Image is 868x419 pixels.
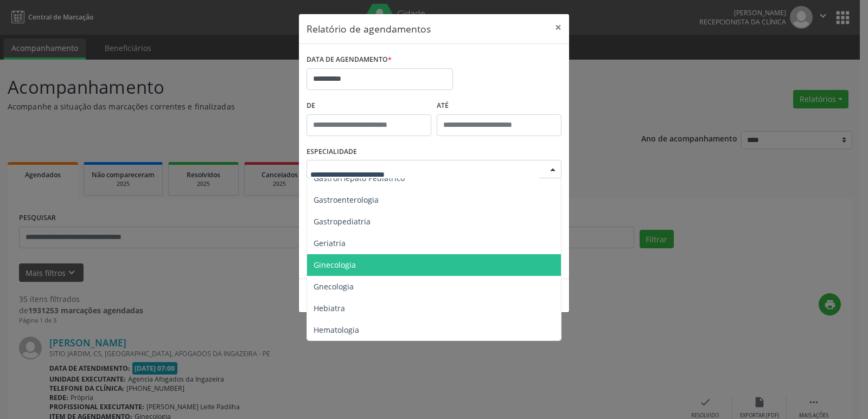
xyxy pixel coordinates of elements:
[314,238,346,248] span: Geriatria
[437,98,561,114] label: ATÉ
[314,216,371,227] span: Gastropediatria
[307,51,392,68] label: DATA DE AGENDAMENTO
[307,98,431,114] label: De
[314,260,356,270] span: Ginecologia
[547,14,569,41] button: Close
[314,173,405,183] span: Gastro/Hepato Pediatrico
[314,325,359,335] span: Hematologia
[314,303,345,313] span: Hebiatra
[314,195,379,205] span: Gastroenterologia
[307,144,357,160] label: ESPECIALIDADE
[307,22,431,36] h5: Relatório de agendamentos
[314,281,354,292] span: Gnecologia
